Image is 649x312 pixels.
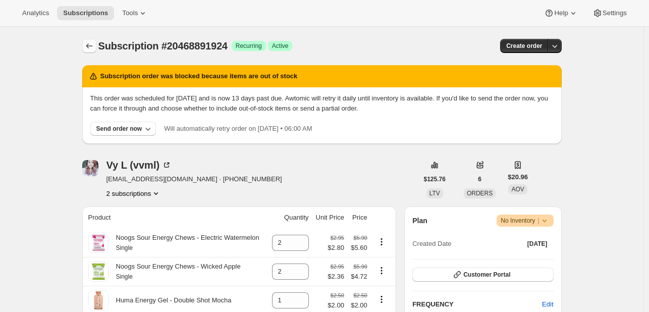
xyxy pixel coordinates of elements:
span: | [537,217,539,225]
button: Analytics [16,6,55,20]
span: Recurring [236,42,262,50]
img: product img [88,290,109,310]
small: Single [116,273,133,280]
span: AOV [511,186,524,193]
span: Vy L (vvml) [82,160,98,176]
div: Send order now [96,125,142,133]
th: Product [82,206,268,229]
button: Customer Portal [412,268,553,282]
th: Quantity [267,206,311,229]
button: Product actions [373,236,390,247]
small: $2.95 [331,235,344,241]
span: Help [554,9,568,17]
button: Subscriptions [82,39,96,53]
th: Unit Price [312,206,347,229]
button: 6 [472,172,488,186]
span: Settings [603,9,627,17]
span: $2.00 [328,300,344,310]
span: Tools [122,9,138,17]
small: $2.50 [354,292,367,298]
span: $2.80 [328,243,344,253]
span: $20.96 [508,172,528,182]
small: $2.95 [331,264,344,270]
button: Create order [500,39,548,53]
span: [DATE] [527,240,548,248]
button: Help [538,6,584,20]
span: Subscriptions [63,9,108,17]
button: Subscriptions [57,6,114,20]
span: LTV [429,190,440,197]
button: Product actions [373,265,390,276]
p: Will automatically retry order on [DATE] • 06:00 AM [164,124,312,134]
span: ORDERS [467,190,493,197]
th: Price [347,206,370,229]
span: Analytics [22,9,49,17]
img: product img [88,262,109,282]
span: 6 [478,175,481,183]
small: $5.90 [354,264,367,270]
small: $5.90 [354,235,367,241]
span: $125.76 [424,175,446,183]
div: Vy L (vvml) [106,160,172,170]
span: No Inventory [501,216,549,226]
span: Active [272,42,289,50]
button: Product actions [106,188,161,198]
h2: FREQUENCY [412,299,542,309]
span: Created Date [412,239,451,249]
span: Customer Portal [463,271,510,279]
button: [DATE] [521,237,554,251]
span: Edit [542,299,553,309]
div: Noogs Sour Energy Chews - Electric Watermelon [109,233,259,253]
button: Product actions [373,294,390,305]
span: $5.60 [350,243,367,253]
span: Subscription #20468891924 [98,40,228,51]
span: [EMAIL_ADDRESS][DOMAIN_NAME] · [PHONE_NUMBER] [106,174,282,184]
span: $2.36 [328,272,344,282]
span: $4.72 [350,272,367,282]
div: Noogs Sour Energy Chews - Wicked Apple [109,262,241,282]
button: $125.76 [418,172,452,186]
span: $2.00 [350,300,367,310]
h2: Plan [412,216,427,226]
button: Send order now [90,122,156,136]
button: Settings [586,6,633,20]
div: Huma Energy Gel - Double Shot Mocha [109,295,232,305]
p: This order was scheduled for [DATE] and is now 13 days past due. Awtomic will retry it daily unti... [90,93,554,114]
img: product img [88,233,109,253]
small: Single [116,244,133,251]
small: $2.50 [331,292,344,298]
span: Create order [506,42,542,50]
button: Tools [116,6,154,20]
h2: Subscription order was blocked because items are out of stock [100,71,298,81]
